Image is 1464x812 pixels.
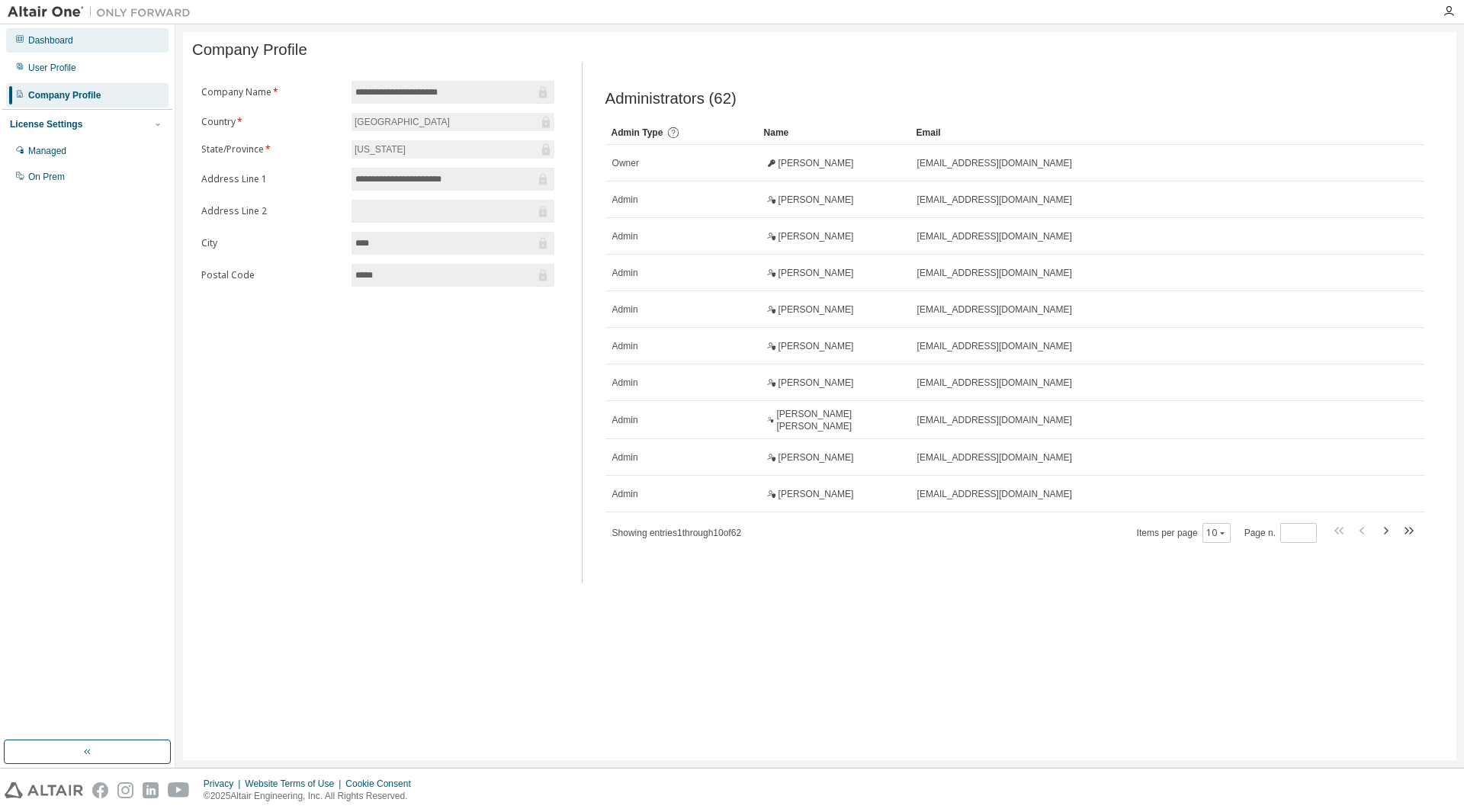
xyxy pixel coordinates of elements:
[612,377,638,389] span: Admin
[201,269,342,281] label: Postal Code
[352,140,554,159] div: [US_STATE]
[201,86,342,98] label: Company Name
[779,377,854,389] span: [PERSON_NAME]
[917,340,1072,352] span: [EMAIL_ADDRESS][DOMAIN_NAME]
[192,41,307,59] span: Company Profile
[917,451,1072,464] span: [EMAIL_ADDRESS][DOMAIN_NAME]
[28,145,66,157] div: Managed
[612,451,638,464] span: Admin
[917,157,1072,169] span: [EMAIL_ADDRESS][DOMAIN_NAME]
[917,377,1072,389] span: [EMAIL_ADDRESS][DOMAIN_NAME]
[917,230,1072,242] span: [EMAIL_ADDRESS][DOMAIN_NAME]
[779,488,854,500] span: [PERSON_NAME]
[204,790,420,803] p: © 2025 Altair Engineering, Inc. All Rights Reserved.
[612,157,639,169] span: Owner
[5,782,83,798] img: altair_logo.svg
[779,230,854,242] span: [PERSON_NAME]
[612,303,638,316] span: Admin
[612,127,663,138] span: Admin Type
[1206,527,1227,539] button: 10
[776,408,903,432] span: [PERSON_NAME] [PERSON_NAME]
[612,340,638,352] span: Admin
[1137,523,1231,543] span: Items per page
[917,303,1072,316] span: [EMAIL_ADDRESS][DOMAIN_NAME]
[201,116,342,128] label: Country
[779,194,854,206] span: [PERSON_NAME]
[201,173,342,185] label: Address Line 1
[779,340,854,352] span: [PERSON_NAME]
[1244,523,1317,543] span: Page n.
[612,488,638,500] span: Admin
[10,118,82,130] div: License Settings
[612,414,638,426] span: Admin
[352,113,554,131] div: [GEOGRAPHIC_DATA]
[605,90,737,108] span: Administrators (62)
[28,62,76,74] div: User Profile
[204,778,245,790] div: Privacy
[28,34,73,47] div: Dashboard
[612,194,638,206] span: Admin
[612,528,742,538] span: Showing entries 1 through 10 of 62
[612,267,638,279] span: Admin
[352,114,452,130] div: [GEOGRAPHIC_DATA]
[168,782,190,798] img: youtube.svg
[143,782,159,798] img: linkedin.svg
[201,143,342,156] label: State/Province
[352,141,408,158] div: [US_STATE]
[917,267,1072,279] span: [EMAIL_ADDRESS][DOMAIN_NAME]
[117,782,133,798] img: instagram.svg
[8,5,198,20] img: Altair One
[764,120,904,145] div: Name
[779,157,854,169] span: [PERSON_NAME]
[917,194,1072,206] span: [EMAIL_ADDRESS][DOMAIN_NAME]
[245,778,345,790] div: Website Terms of Use
[612,230,638,242] span: Admin
[917,488,1072,500] span: [EMAIL_ADDRESS][DOMAIN_NAME]
[28,171,65,183] div: On Prem
[201,205,342,217] label: Address Line 2
[201,237,342,249] label: City
[917,414,1072,426] span: [EMAIL_ADDRESS][DOMAIN_NAME]
[779,267,854,279] span: [PERSON_NAME]
[92,782,108,798] img: facebook.svg
[779,451,854,464] span: [PERSON_NAME]
[345,778,419,790] div: Cookie Consent
[779,303,854,316] span: [PERSON_NAME]
[28,89,101,101] div: Company Profile
[917,120,1382,145] div: Email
